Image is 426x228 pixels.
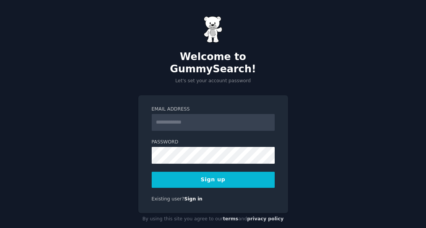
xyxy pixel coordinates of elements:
a: privacy policy [247,216,284,221]
a: terms [223,216,238,221]
label: Password [152,139,275,146]
span: Existing user? [152,196,185,202]
div: By using this site you agree to our and [138,213,288,225]
a: Sign in [184,196,202,202]
button: Sign up [152,172,275,188]
p: Let's set your account password [138,78,288,85]
label: Email Address [152,106,275,113]
h2: Welcome to GummySearch! [138,51,288,75]
img: Gummy Bear [204,16,223,43]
